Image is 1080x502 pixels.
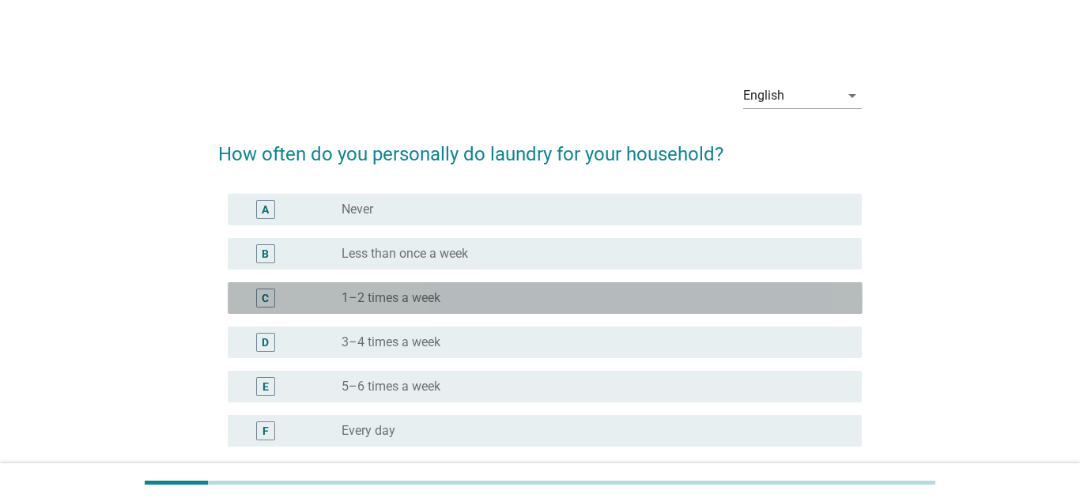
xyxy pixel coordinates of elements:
div: English [743,89,784,103]
i: arrow_drop_down [843,86,862,105]
label: Never [342,202,373,217]
div: B [262,245,269,262]
div: F [262,422,269,439]
label: Less than once a week [342,246,468,262]
h2: How often do you personally do laundry for your household? [218,124,863,168]
div: E [262,378,269,394]
label: 1–2 times a week [342,290,440,306]
div: A [262,201,269,217]
label: Every day [342,423,395,439]
div: C [262,289,269,306]
label: 5–6 times a week [342,379,440,394]
label: 3–4 times a week [342,334,440,350]
div: D [262,334,269,350]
